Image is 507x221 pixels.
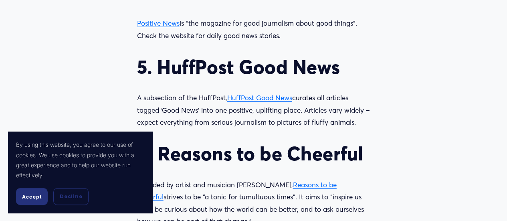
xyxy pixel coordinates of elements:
section: Cookie banner [8,132,152,213]
a: Positive News [137,19,180,27]
p: A subsection of the HuffPost, curates all articles tagged ‘Good News’ into one positive, upliftin... [137,92,370,129]
span: Accept [22,194,42,200]
a: HuffPost Good News [227,93,292,102]
button: Decline [53,188,89,205]
p: By using this website, you agree to our use of cookies. We use cookies to provide you with a grea... [16,140,144,180]
span: Decline [60,193,82,200]
button: Accept [16,188,48,205]
p: is “the magazine for good journalism about good things”. Check the website for daily good news st... [137,17,370,42]
h2: 5. HuffPost Good News [137,56,370,79]
h2: 6. Reasons to be Cheerful [137,142,370,165]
